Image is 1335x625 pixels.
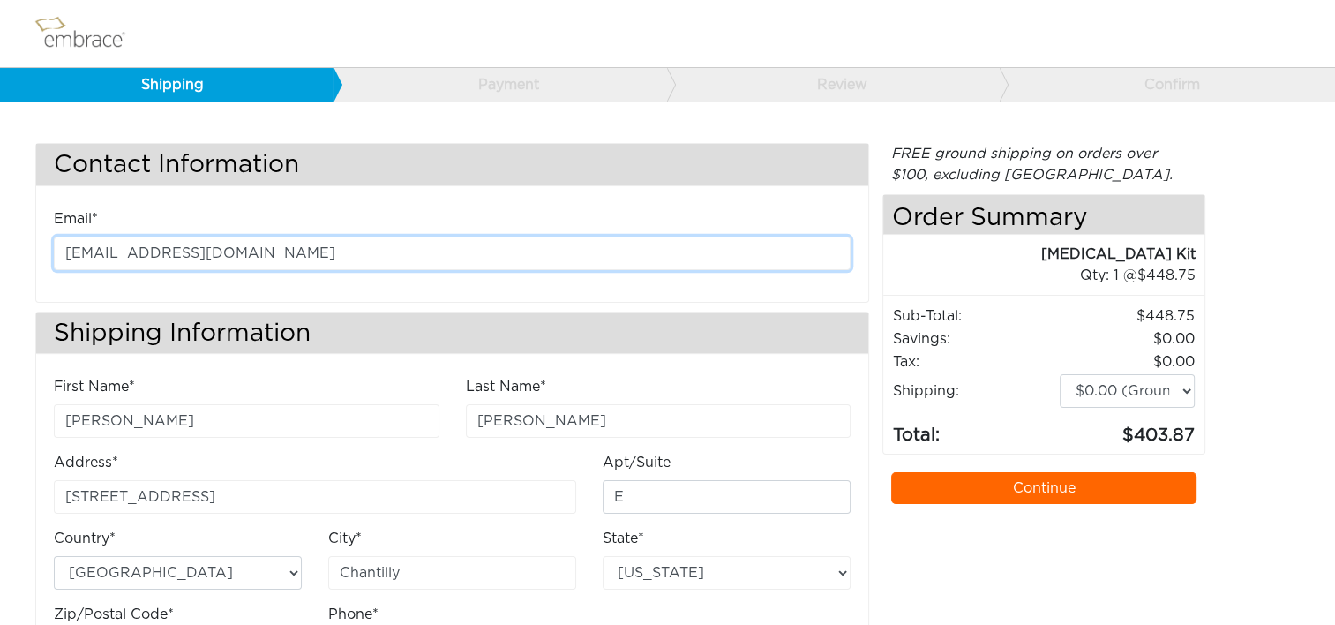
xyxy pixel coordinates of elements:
a: Payment [333,68,666,102]
label: Email* [54,208,98,230]
div: [MEDICAL_DATA] Kit [883,244,1196,265]
td: Total: [892,409,1059,449]
td: Sub-Total: [892,305,1059,328]
label: Country* [54,528,116,549]
label: Apt/Suite [603,452,671,473]
label: Phone* [328,604,379,625]
label: State* [603,528,644,549]
h3: Contact Information [36,144,868,185]
a: Confirm [999,68,1332,102]
span: 448.75 [1137,268,1196,282]
td: 0.00 [1059,328,1196,350]
label: City* [328,528,362,549]
td: Savings : [892,328,1059,350]
img: logo.png [31,11,146,56]
a: Continue [891,472,1196,504]
td: Tax: [892,350,1059,373]
label: Last Name* [466,376,546,397]
td: Shipping: [892,373,1059,409]
a: Review [666,68,1000,102]
div: FREE ground shipping on orders over $100, excluding [GEOGRAPHIC_DATA]. [882,143,1205,185]
label: First Name* [54,376,135,397]
label: Zip/Postal Code* [54,604,174,625]
div: 1 @ [905,265,1196,286]
h3: Shipping Information [36,312,868,354]
td: 448.75 [1059,305,1196,328]
td: 0.00 [1059,350,1196,373]
label: Address* [54,452,118,473]
h4: Order Summary [883,195,1204,235]
td: 403.87 [1059,409,1196,449]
